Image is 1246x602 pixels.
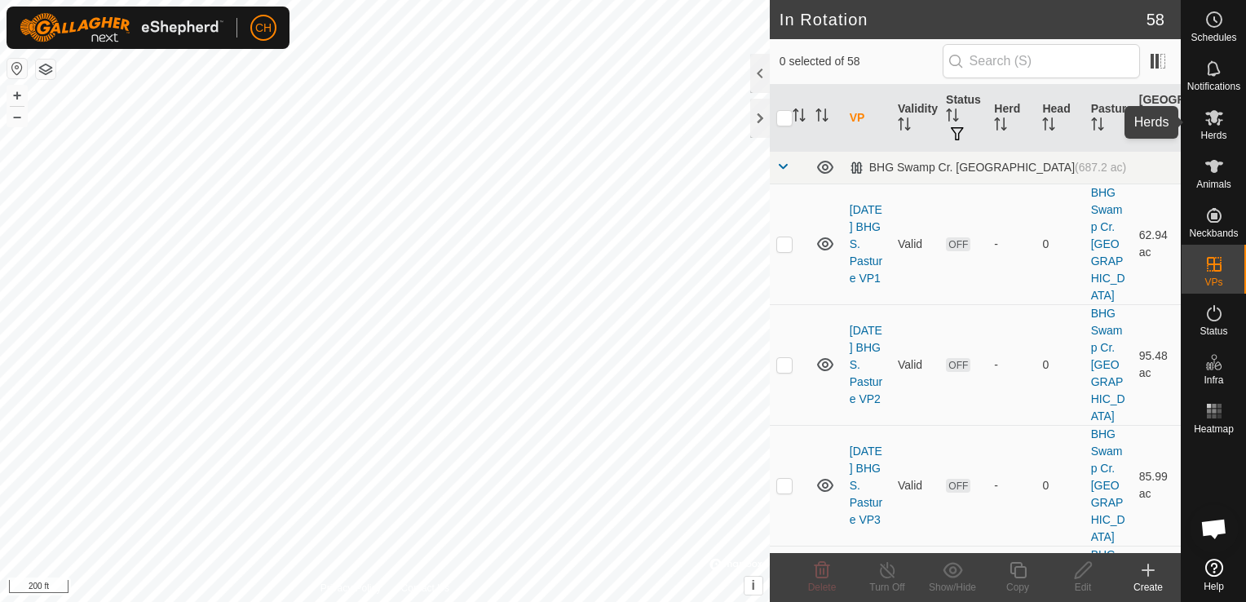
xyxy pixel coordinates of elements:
td: 85.99 ac [1133,425,1181,546]
span: Delete [808,582,837,593]
span: Help [1204,582,1224,591]
div: - [994,356,1029,374]
button: + [7,86,27,105]
span: CH [255,20,272,37]
th: Status [939,85,988,152]
td: 62.94 ac [1133,184,1181,304]
span: (687.2 ac) [1075,161,1126,174]
span: Animals [1196,179,1231,189]
a: Contact Us [401,581,449,595]
span: i [752,578,755,592]
span: Status [1200,326,1227,336]
a: Help [1182,552,1246,598]
td: 0 [1036,184,1084,304]
a: BHG Swamp Cr. [GEOGRAPHIC_DATA] [1091,307,1125,423]
p-sorticon: Activate to sort [994,120,1007,133]
button: Reset Map [7,59,27,78]
td: Valid [891,184,939,304]
p-sorticon: Activate to sort [1091,120,1104,133]
span: Infra [1204,375,1223,385]
td: Valid [891,425,939,546]
p-sorticon: Activate to sort [793,111,806,124]
td: 95.48 ac [1133,304,1181,425]
div: - [994,236,1029,253]
a: [DATE] BHG S. Pasture VP1 [850,203,882,285]
th: Pasture [1085,85,1133,152]
th: VP [843,85,891,152]
span: Neckbands [1189,228,1238,238]
span: Schedules [1191,33,1236,42]
div: Copy [985,580,1050,595]
td: 0 [1036,304,1084,425]
p-sorticon: Activate to sort [1139,128,1152,141]
th: Validity [891,85,939,152]
span: Notifications [1187,82,1240,91]
span: VPs [1204,277,1222,287]
th: Head [1036,85,1084,152]
a: BHG Swamp Cr. [GEOGRAPHIC_DATA] [1091,427,1125,543]
div: - [994,477,1029,494]
div: BHG Swamp Cr. [GEOGRAPHIC_DATA] [850,161,1126,175]
div: Show/Hide [920,580,985,595]
p-sorticon: Activate to sort [1042,120,1055,133]
img: Gallagher Logo [20,13,223,42]
a: [DATE] BHG S. Pasture VP2 [850,324,882,405]
span: OFF [946,237,970,251]
a: [DATE] BHG S. Pasture VP3 [850,445,882,526]
th: [GEOGRAPHIC_DATA] Area [1133,85,1181,152]
a: BHG Swamp Cr. [GEOGRAPHIC_DATA] [1091,186,1125,302]
a: Privacy Policy [320,581,382,595]
span: OFF [946,358,970,372]
div: Edit [1050,580,1116,595]
button: – [7,107,27,126]
p-sorticon: Activate to sort [815,111,828,124]
span: Herds [1200,131,1226,140]
button: i [745,577,762,595]
span: OFF [946,479,970,493]
div: Open chat [1190,504,1239,553]
button: Map Layers [36,60,55,79]
td: 0 [1036,425,1084,546]
p-sorticon: Activate to sort [898,120,911,133]
p-sorticon: Activate to sort [946,111,959,124]
th: Herd [988,85,1036,152]
td: Valid [891,304,939,425]
span: 58 [1147,7,1164,32]
input: Search (S) [943,44,1140,78]
div: Create [1116,580,1181,595]
h2: In Rotation [780,10,1147,29]
div: Turn Off [855,580,920,595]
span: Heatmap [1194,424,1234,434]
span: 0 selected of 58 [780,53,943,70]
